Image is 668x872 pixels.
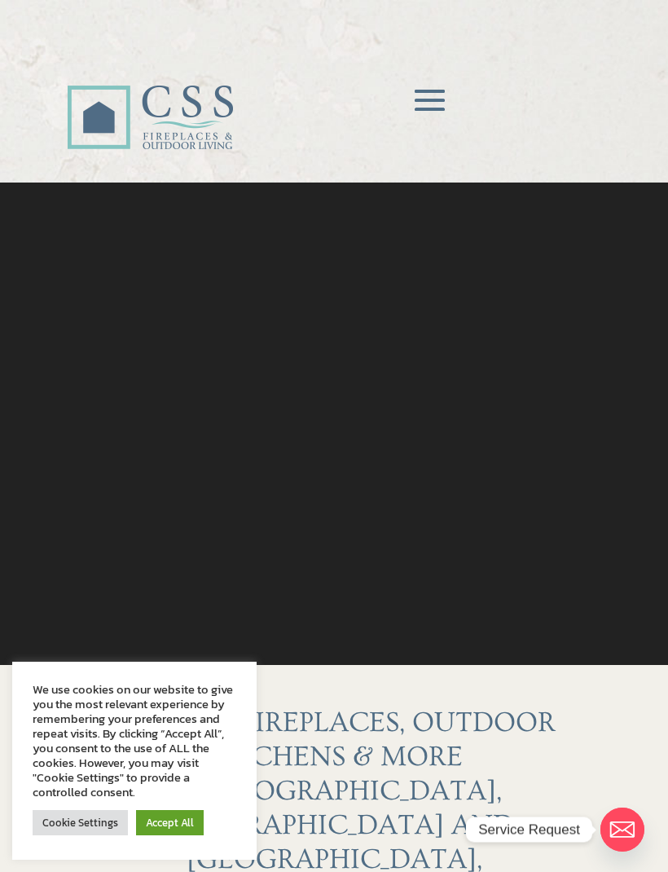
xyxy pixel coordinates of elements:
a: Cookie Settings [33,810,128,835]
div: We use cookies on our website to give you the most relevant experience by remembering your prefer... [33,682,236,799]
a: Email [600,808,644,852]
img: CSS Fireplaces & Outdoor Living (Formerly Construction Solutions & Supply)- Jacksonville Ormond B... [67,40,233,158]
a: Accept All [136,810,204,835]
